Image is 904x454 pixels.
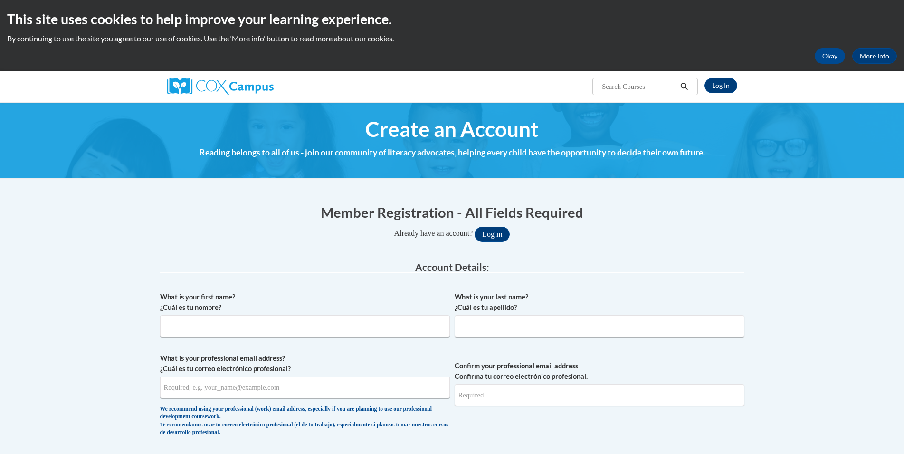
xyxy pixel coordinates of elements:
[601,81,677,92] input: Search Courses
[160,292,450,313] label: What is your first name? ¿Cuál es tu nombre?
[160,146,744,159] h4: Reading belongs to all of us - join our community of literacy advocates, helping every child have...
[815,48,845,64] button: Okay
[7,33,897,44] p: By continuing to use the site you agree to our use of cookies. Use the ‘More info’ button to read...
[475,227,510,242] button: Log in
[160,406,450,437] div: We recommend using your professional (work) email address, especially if you are planning to use ...
[394,229,473,237] span: Already have an account?
[160,315,450,337] input: Metadata input
[455,384,744,406] input: Required
[167,78,274,95] img: Cox Campus
[704,78,737,93] a: Log In
[415,261,489,273] span: Account Details:
[160,353,450,374] label: What is your professional email address? ¿Cuál es tu correo electrónico profesional?
[7,10,897,29] h2: This site uses cookies to help improve your learning experience.
[852,48,897,64] a: More Info
[160,203,744,222] h1: Member Registration - All Fields Required
[455,361,744,382] label: Confirm your professional email address Confirma tu correo electrónico profesional.
[455,292,744,313] label: What is your last name? ¿Cuál es tu apellido?
[160,377,450,398] input: Metadata input
[365,116,539,142] span: Create an Account
[677,81,691,92] button: Search
[455,315,744,337] input: Metadata input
